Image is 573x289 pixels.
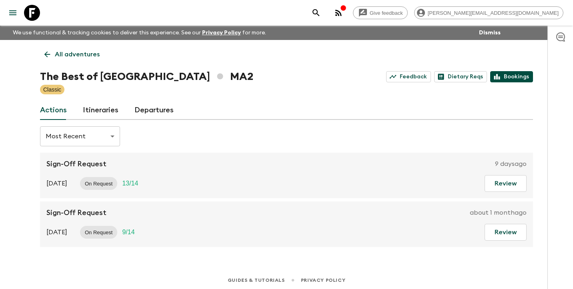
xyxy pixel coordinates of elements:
span: On Request [80,229,117,235]
a: Bookings [490,71,533,82]
a: Feedback [386,71,431,82]
p: Sign-Off Request [46,208,106,217]
p: [DATE] [46,179,67,188]
span: [PERSON_NAME][EMAIL_ADDRESS][DOMAIN_NAME] [423,10,563,16]
a: Give feedback [353,6,408,19]
p: 13 / 14 [122,179,138,188]
a: Dietary Reqs [434,71,487,82]
p: All adventures [55,50,100,59]
p: 9 / 14 [122,227,134,237]
a: Privacy Policy [301,276,345,285]
p: Sign-Off Request [46,159,106,169]
button: Review [485,175,527,192]
p: about 1 month ago [470,208,527,217]
button: Dismiss [477,27,503,38]
button: search adventures [308,5,324,21]
a: Privacy Policy [202,30,241,36]
span: Give feedback [365,10,407,16]
div: Most Recent [40,125,120,147]
button: menu [5,5,21,21]
div: Trip Fill [117,177,143,190]
p: 9 days ago [495,159,527,169]
a: All adventures [40,46,104,62]
div: Trip Fill [117,226,139,239]
button: Review [485,224,527,241]
span: On Request [80,181,117,187]
a: Departures [134,101,174,120]
a: Actions [40,101,67,120]
h1: The Best of [GEOGRAPHIC_DATA] MA2 [40,69,253,85]
a: Guides & Tutorials [228,276,285,285]
a: Itineraries [83,101,118,120]
p: Classic [43,86,61,94]
p: [DATE] [46,227,67,237]
div: [PERSON_NAME][EMAIL_ADDRESS][DOMAIN_NAME] [414,6,563,19]
p: We use functional & tracking cookies to deliver this experience. See our for more. [10,26,269,40]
